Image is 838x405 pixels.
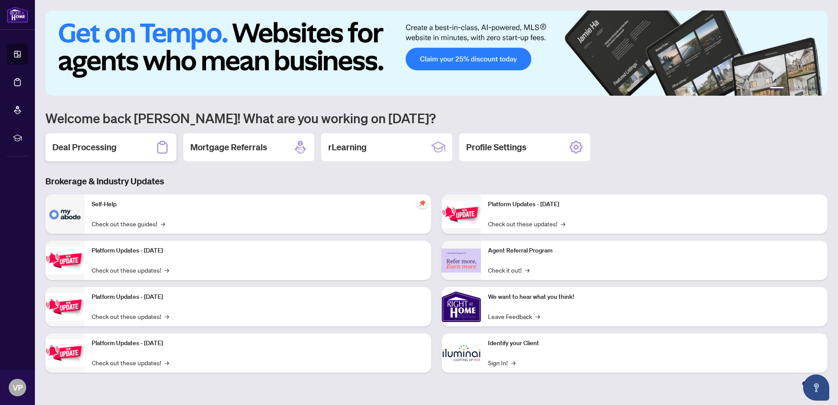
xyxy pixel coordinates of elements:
[815,87,819,90] button: 6
[52,141,117,153] h2: Deal Processing
[165,312,169,321] span: →
[488,358,515,367] a: Sign In!→
[165,265,169,275] span: →
[442,333,481,373] img: Identify your Client
[442,201,481,228] img: Platform Updates - June 23, 2025
[488,200,821,209] p: Platform Updates - [DATE]
[7,7,28,23] img: logo
[45,247,85,274] img: Platform Updates - September 16, 2025
[92,200,424,209] p: Self-Help
[92,339,424,348] p: Platform Updates - [DATE]
[525,265,529,275] span: →
[190,141,267,153] h2: Mortgage Referrals
[801,87,805,90] button: 4
[561,219,565,228] span: →
[92,292,424,302] p: Platform Updates - [DATE]
[787,87,791,90] button: 2
[92,219,165,228] a: Check out these guides!→
[511,358,515,367] span: →
[442,287,481,326] img: We want to hear what you think!
[536,312,540,321] span: →
[45,293,85,321] img: Platform Updates - July 21, 2025
[92,312,169,321] a: Check out these updates!→
[13,381,23,394] span: VP
[488,339,821,348] p: Identify your Client
[161,219,165,228] span: →
[165,358,169,367] span: →
[488,265,529,275] a: Check it out!→
[417,198,428,208] span: pushpin
[808,87,812,90] button: 5
[488,292,821,302] p: We want to hear what you think!
[442,249,481,273] img: Agent Referral Program
[794,87,798,90] button: 3
[92,358,169,367] a: Check out these updates!→
[488,219,565,228] a: Check out these updates!→
[466,141,526,153] h2: Profile Settings
[803,374,829,401] button: Open asap
[770,87,784,90] button: 1
[328,141,367,153] h2: rLearning
[45,175,828,187] h3: Brokerage & Industry Updates
[45,10,828,96] img: Slide 0
[45,194,85,234] img: Self-Help
[92,246,424,256] p: Platform Updates - [DATE]
[45,339,85,367] img: Platform Updates - July 8, 2025
[488,246,821,256] p: Agent Referral Program
[488,312,540,321] a: Leave Feedback→
[45,110,828,126] h1: Welcome back [PERSON_NAME]! What are you working on [DATE]?
[92,265,169,275] a: Check out these updates!→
